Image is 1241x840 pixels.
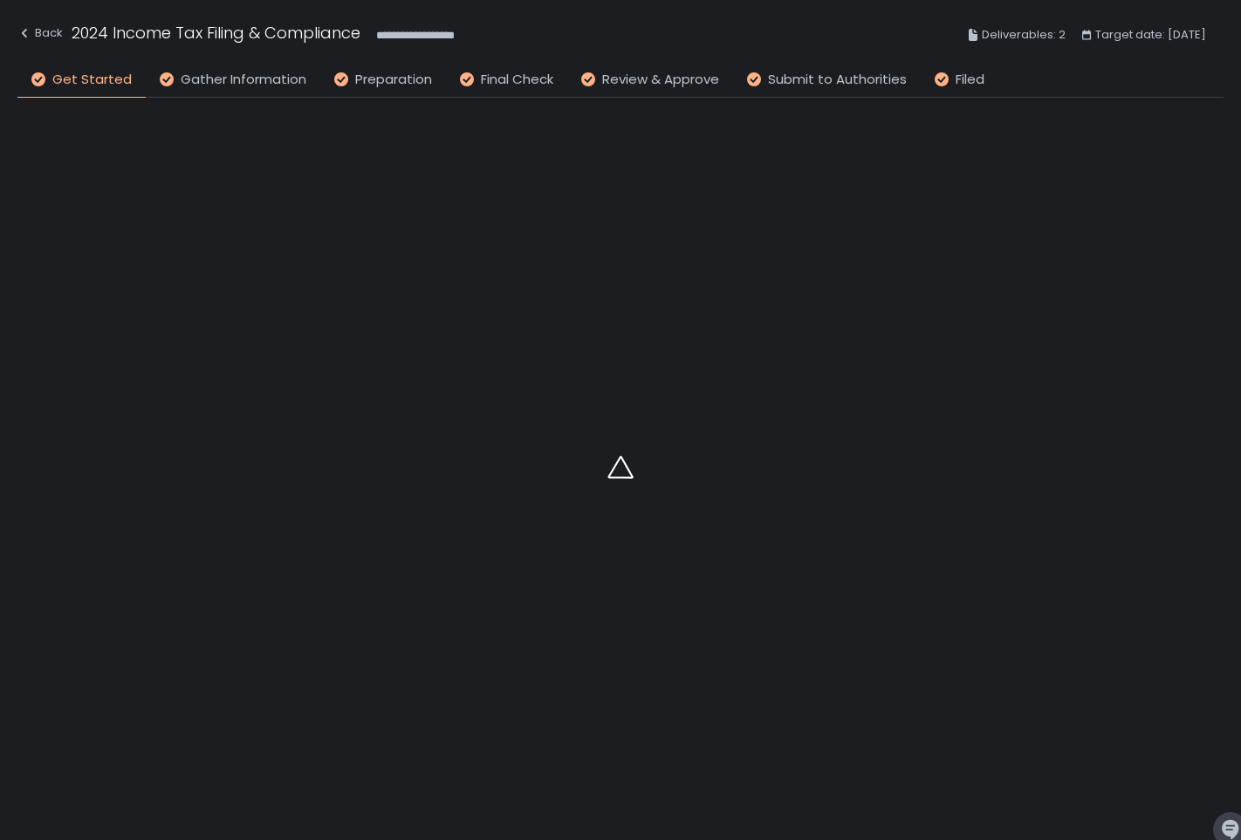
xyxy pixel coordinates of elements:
[1095,24,1206,45] span: Target date: [DATE]
[17,21,63,50] button: Back
[602,70,719,90] span: Review & Approve
[355,70,432,90] span: Preparation
[956,70,984,90] span: Filed
[982,24,1066,45] span: Deliverables: 2
[481,70,553,90] span: Final Check
[181,70,306,90] span: Gather Information
[72,21,360,44] h1: 2024 Income Tax Filing & Compliance
[17,23,63,44] div: Back
[52,70,132,90] span: Get Started
[768,70,907,90] span: Submit to Authorities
